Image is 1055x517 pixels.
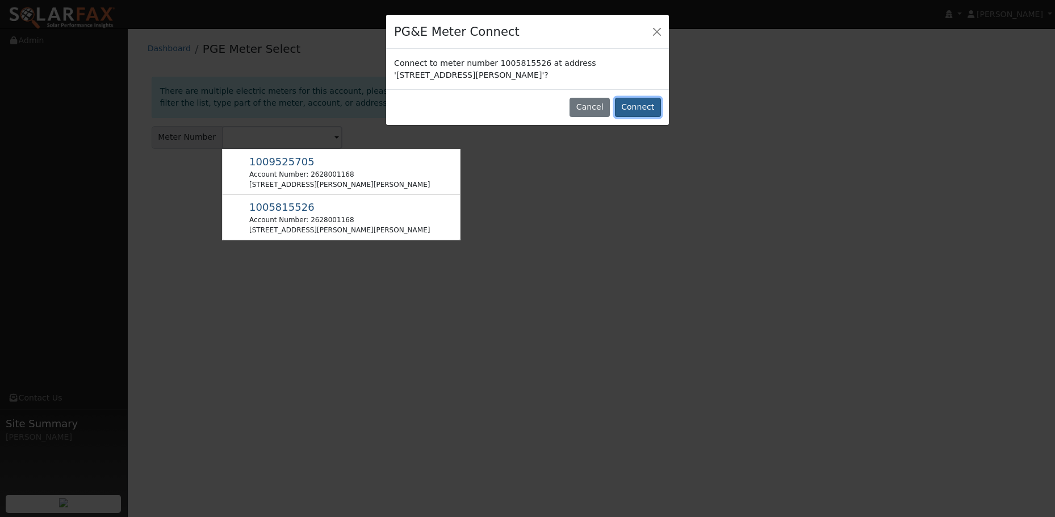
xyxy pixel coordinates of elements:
[249,201,315,213] span: 1005815526
[615,98,661,117] button: Connect
[394,23,520,41] h4: PG&E Meter Connect
[249,158,315,167] span: Usage Point: 1938620640
[249,169,430,180] div: Account Number: 2628001168
[386,49,669,89] div: Connect to meter number 1005815526 at address '[STREET_ADDRESS][PERSON_NAME]'?
[249,156,315,168] span: 1009525705
[249,180,430,190] div: [STREET_ADDRESS][PERSON_NAME][PERSON_NAME]
[249,225,430,235] div: [STREET_ADDRESS][PERSON_NAME][PERSON_NAME]
[249,215,430,225] div: Account Number: 2628001168
[649,23,665,39] button: Close
[249,203,315,212] span: Usage Point: 4083620751
[570,98,610,117] button: Cancel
